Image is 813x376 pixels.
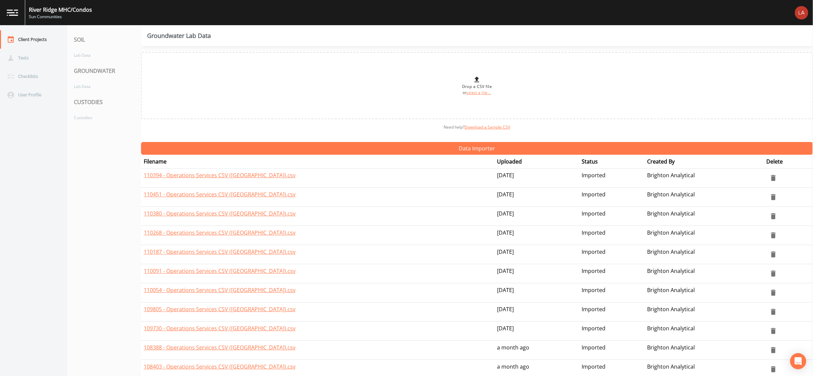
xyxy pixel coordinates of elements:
div: SOIL [67,30,141,49]
img: bd2ccfa184a129701e0c260bc3a09f9b [795,6,808,19]
div: Sun Communities [29,14,92,20]
td: Brighton Analytical [645,283,764,302]
div: GROUNDWATER [67,61,141,80]
td: [DATE] [494,207,579,226]
td: [DATE] [494,283,579,302]
td: Imported [579,188,645,207]
th: Delete [764,155,813,169]
td: Brighton Analytical [645,245,764,264]
button: delete [767,324,780,338]
div: Drop a CSV file [462,76,492,96]
td: [DATE] [494,264,579,283]
button: delete [767,363,780,376]
td: Imported [579,302,645,322]
td: Imported [579,169,645,188]
td: Brighton Analytical [645,341,764,360]
td: Brighton Analytical [645,207,764,226]
a: 110451 - Operations Services CSV ([GEOGRAPHIC_DATA]).csv [144,191,296,198]
td: Brighton Analytical [645,302,764,322]
td: [DATE] [494,245,579,264]
div: Groundwater Lab Data [147,33,211,38]
td: Imported [579,264,645,283]
a: select a file... [466,90,491,95]
button: delete [767,171,780,185]
th: Filename [141,155,494,169]
span: Need help? [444,124,510,130]
td: Brighton Analytical [645,322,764,341]
td: Imported [579,207,645,226]
a: 108403 - Operations Services CSV ([GEOGRAPHIC_DATA]).csv [144,363,296,370]
button: delete [767,286,780,299]
td: [DATE] [494,226,579,245]
a: Download a Sample CSV [465,124,510,130]
div: CUSTODIES [67,93,141,111]
small: or [463,90,491,95]
td: Imported [579,245,645,264]
td: [DATE] [494,302,579,322]
div: Open Intercom Messenger [790,353,806,369]
a: Custodies [67,111,134,124]
td: Brighton Analytical [645,264,764,283]
td: Brighton Analytical [645,169,764,188]
a: 110054 - Operations Services CSV ([GEOGRAPHIC_DATA]).csv [144,286,296,294]
td: Brighton Analytical [645,226,764,245]
td: Imported [579,322,645,341]
th: Status [579,155,645,169]
td: Brighton Analytical [645,188,764,207]
a: 108388 - Operations Services CSV ([GEOGRAPHIC_DATA]).csv [144,344,296,351]
button: delete [767,209,780,223]
a: 109730 - Operations Services CSV ([GEOGRAPHIC_DATA]).csv [144,325,296,332]
img: logo [7,9,18,16]
button: delete [767,267,780,280]
button: delete [767,343,780,357]
td: [DATE] [494,188,579,207]
button: Data Importer [141,142,813,155]
td: [DATE] [494,169,579,188]
button: delete [767,248,780,261]
td: [DATE] [494,322,579,341]
td: Imported [579,341,645,360]
button: delete [767,305,780,319]
a: 110380 - Operations Services CSV ([GEOGRAPHIC_DATA]).csv [144,210,296,217]
a: Lab Data [67,80,134,93]
div: River Ridge MHC/Condos [29,6,92,14]
td: a month ago [494,341,579,360]
button: delete [767,190,780,204]
th: Uploaded [494,155,579,169]
a: Lab Data [67,49,134,61]
td: Imported [579,226,645,245]
button: delete [767,229,780,242]
th: Created By [645,155,764,169]
td: Imported [579,283,645,302]
a: 110394 - Operations Services CSV ([GEOGRAPHIC_DATA]).csv [144,172,296,179]
a: 110091 - Operations Services CSV ([GEOGRAPHIC_DATA]).csv [144,267,296,275]
a: 110187 - Operations Services CSV ([GEOGRAPHIC_DATA]).csv [144,248,296,255]
a: 109805 - Operations Services CSV ([GEOGRAPHIC_DATA]).csv [144,305,296,313]
a: 110268 - Operations Services CSV ([GEOGRAPHIC_DATA]).csv [144,229,296,236]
